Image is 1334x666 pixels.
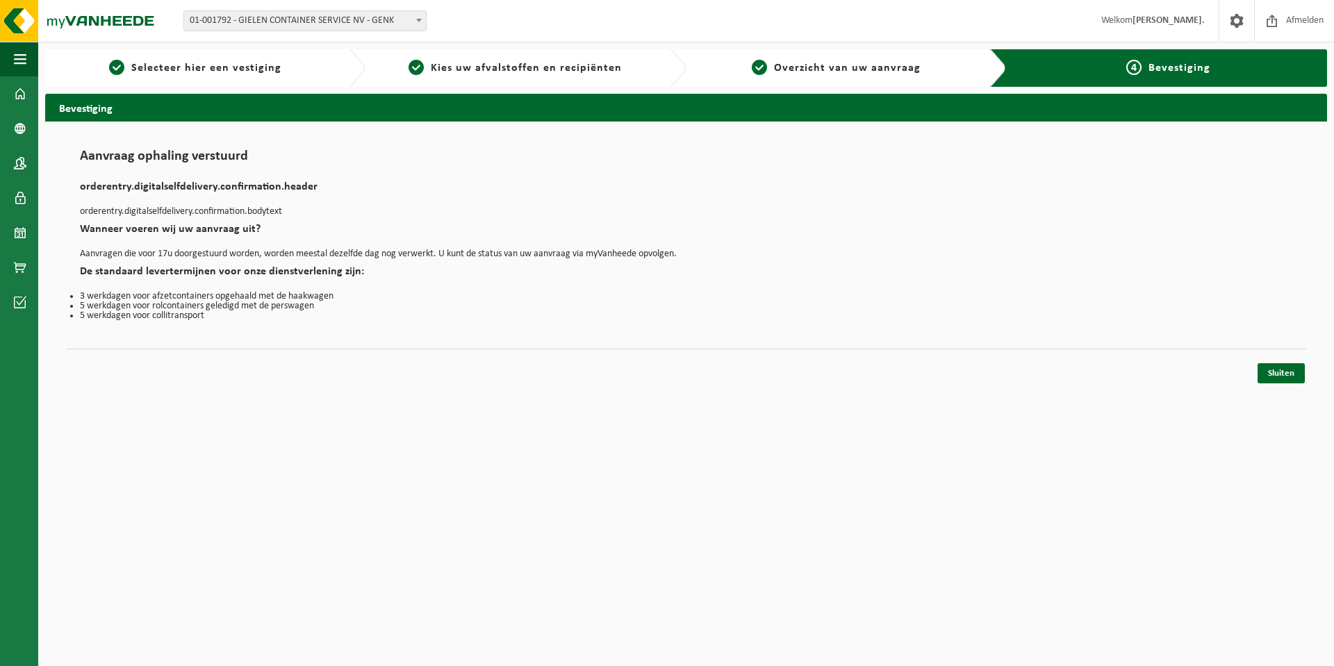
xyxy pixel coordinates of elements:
[752,60,767,75] span: 3
[45,94,1327,121] h2: Bevestiging
[774,63,921,74] span: Overzicht van uw aanvraag
[693,60,979,76] a: 3Overzicht van uw aanvraag
[109,60,124,75] span: 1
[1133,15,1205,26] strong: [PERSON_NAME].
[409,60,424,75] span: 2
[1126,60,1142,75] span: 4
[80,266,1292,285] h2: De standaard levertermijnen voor onze dienstverlening zijn:
[1258,363,1305,383] a: Sluiten
[80,311,1292,321] li: 5 werkdagen voor collitransport
[131,63,281,74] span: Selecteer hier een vestiging
[1148,63,1210,74] span: Bevestiging
[183,10,427,31] span: 01-001792 - GIELEN CONTAINER SERVICE NV - GENK
[184,11,426,31] span: 01-001792 - GIELEN CONTAINER SERVICE NV - GENK
[80,149,1292,171] h1: Aanvraag ophaling verstuurd
[80,301,1292,311] li: 5 werkdagen voor rolcontainers geledigd met de perswagen
[80,292,1292,301] li: 3 werkdagen voor afzetcontainers opgehaald met de haakwagen
[80,207,1292,217] p: orderentry.digitalselfdelivery.confirmation.bodytext
[80,181,1292,200] h2: orderentry.digitalselfdelivery.confirmation.header
[52,60,338,76] a: 1Selecteer hier een vestiging
[372,60,658,76] a: 2Kies uw afvalstoffen en recipiënten
[80,224,1292,242] h2: Wanneer voeren wij uw aanvraag uit?
[80,249,1292,259] p: Aanvragen die voor 17u doorgestuurd worden, worden meestal dezelfde dag nog verwerkt. U kunt de s...
[431,63,622,74] span: Kies uw afvalstoffen en recipiënten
